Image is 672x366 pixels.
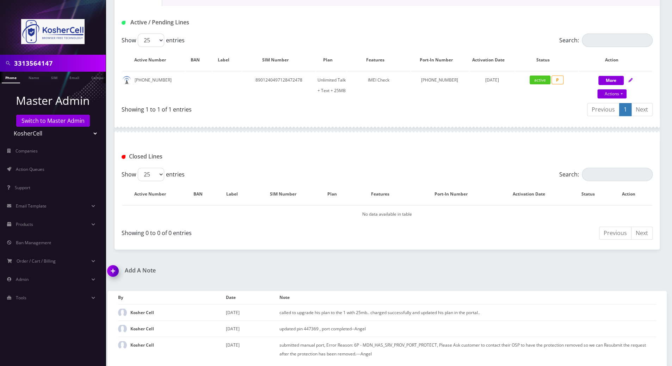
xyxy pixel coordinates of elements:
img: KosherCell [21,19,85,44]
td: [PHONE_NUMBER] [411,71,469,100]
strong: Kosher Cell [130,310,154,316]
h1: Active / Pending Lines [122,19,291,26]
th: Label: activate to sort column ascending [218,184,254,204]
td: updated pin 447369 , port completed--Angel [279,320,656,337]
th: Port-In Number: activate to sort column ascending [411,50,469,70]
strong: Kosher Cell [130,326,154,332]
div: IMEI Check [347,75,410,85]
select: Showentries [138,168,164,181]
label: Search: [559,34,653,47]
th: Plan: activate to sort column ascending [320,184,352,204]
span: Support [15,185,30,191]
th: Activation Date: activate to sort column ascending [469,50,514,70]
span: [DATE] [485,77,499,83]
input: Search: [582,168,653,181]
select: Showentries [138,34,164,47]
th: Action: activate to sort column ascending [579,50,652,70]
th: Features: activate to sort column ascending [347,50,410,70]
th: Action : activate to sort column ascending [612,184,652,204]
td: Unlimited Talk + Text + 25MB [316,71,346,100]
a: SIM [48,72,61,83]
span: Companies [16,148,38,154]
th: Status: activate to sort column ascending [572,184,611,204]
div: Showing 1 to 1 of 1 entries [122,102,382,114]
th: BAN: activate to sort column ascending [186,50,211,70]
th: Label: activate to sort column ascending [212,50,242,70]
a: Add A Note [107,267,382,274]
span: active [530,76,550,84]
th: Active Number: activate to sort column descending [122,184,185,204]
div: Showing 0 to 0 of 0 entries [122,226,382,237]
a: Switch to Master Admin [16,115,90,127]
span: Order / Cart / Billing [17,258,56,264]
img: Active / Pending Lines [122,21,125,25]
th: Date [226,291,279,305]
span: Action Queues [16,166,44,172]
span: Products [16,221,33,227]
th: Features: activate to sort column ascending [352,184,415,204]
label: Search: [559,168,653,181]
th: Note [279,291,656,305]
span: Tools [16,295,26,301]
td: No data available in table [122,205,652,223]
label: Show entries [122,34,185,47]
span: Admin [16,276,29,282]
span: Email Template [16,203,47,209]
a: Email [66,72,83,83]
strong: Kosher Cell [130,342,154,348]
td: 8901240497128472478 [242,71,316,100]
th: SIM Number: activate to sort column ascending [254,184,319,204]
img: Closed Lines [122,155,125,159]
th: Status: activate to sort column ascending [515,50,578,70]
td: called to upgrade his plan to the 1 with 25mb.. charged successfully and updated his plan in the ... [279,305,656,321]
th: Active Number: activate to sort column ascending [122,50,185,70]
a: Previous [599,227,631,240]
td: [DATE] [226,320,279,337]
td: [PHONE_NUMBER] [122,71,185,100]
td: [DATE] [226,337,279,362]
input: Search in Company [14,56,104,70]
button: More [598,76,624,85]
th: BAN: activate to sort column ascending [186,184,217,204]
td: submitted manual port, Error Reason: 6P - MDN_HAS_SRV_PROV_PORT_PROTECT, Please Ask customer to c... [279,337,656,362]
a: Phone [2,72,20,83]
a: Actions [597,89,627,98]
a: Next [631,103,653,116]
th: Activation Date: activate to sort column ascending [494,184,571,204]
img: default.png [122,76,131,85]
a: 1 [619,103,631,116]
td: [DATE] [226,305,279,321]
label: Show entries [122,168,185,181]
a: Next [631,227,653,240]
h1: Closed Lines [122,153,291,160]
th: Plan: activate to sort column ascending [316,50,346,70]
input: Search: [582,34,653,47]
th: SIM Number: activate to sort column ascending [242,50,316,70]
a: Previous [587,103,619,116]
a: Name [25,72,43,83]
span: P [551,76,563,84]
a: Company [88,72,111,83]
span: Ban Management [16,240,51,246]
th: By [118,291,226,305]
th: Port-In Number: activate to sort column ascending [416,184,493,204]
